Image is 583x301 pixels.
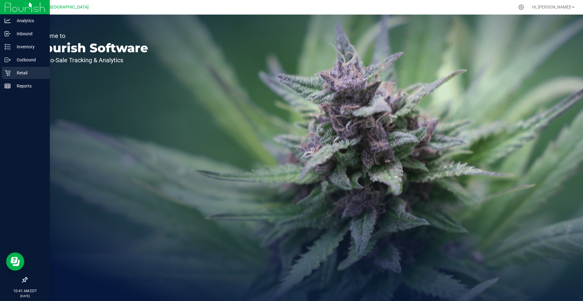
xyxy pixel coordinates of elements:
inline-svg: Analytics [5,18,11,24]
inline-svg: Retail [5,70,11,76]
p: Inventory [11,43,47,50]
iframe: Resource center [6,252,24,271]
p: Welcome to [33,33,148,39]
p: Outbound [11,56,47,63]
inline-svg: Reports [5,83,11,89]
p: Retail [11,69,47,77]
p: Flourish Software [33,42,148,54]
div: Manage settings [517,4,525,10]
p: Seed-to-Sale Tracking & Analytics [33,57,148,63]
span: GA2 - [GEOGRAPHIC_DATA] [35,5,89,10]
inline-svg: Inventory [5,44,11,50]
p: [DATE] [3,294,47,298]
p: Reports [11,82,47,90]
p: Inbound [11,30,47,37]
span: Hi, [PERSON_NAME]! [532,5,571,9]
inline-svg: Inbound [5,31,11,37]
p: 10:41 AM EDT [3,288,47,294]
inline-svg: Outbound [5,57,11,63]
p: Analytics [11,17,47,24]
